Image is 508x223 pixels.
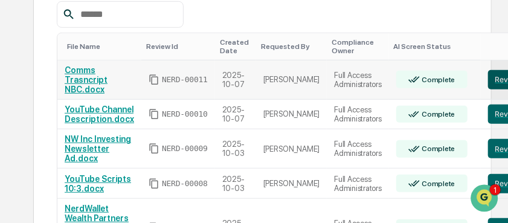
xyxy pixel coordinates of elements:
span: NERD-00010 [162,109,208,119]
span: Copy Id [149,143,159,154]
span: Copy Id [149,178,159,189]
a: Comms Trasncript NBC.docx [65,65,108,94]
span: NERD-00009 [162,144,208,154]
td: 2025-10-07 [215,100,256,130]
td: [PERSON_NAME] [256,60,327,100]
img: 8933085812038_c878075ebb4cc5468115_72.jpg [25,111,47,133]
td: 2025-10-07 [215,60,256,100]
a: YouTube Scripts 10:3.docx [65,174,131,193]
div: Start new chat [54,111,198,123]
div: Toggle SortBy [332,38,384,55]
span: NERD-00008 [162,179,208,189]
td: Full Access Administrators [327,169,388,199]
img: 1746055101610-c473b297-6a78-478c-a979-82029cc54cd1 [12,111,34,133]
div: Complete [420,76,455,84]
td: 2025-10-03 [215,169,256,199]
a: YouTube Channel Description.docx [65,105,134,124]
a: Powered byPylon [85,133,146,143]
p: How can we help? [12,44,220,63]
div: Toggle SortBy [67,42,137,51]
div: Toggle SortBy [220,38,251,55]
td: 2025-10-03 [215,129,256,169]
iframe: Open customer support [469,183,502,216]
td: Full Access Administrators [327,60,388,100]
a: NW Inc Investing Newsletter Ad.docx [65,134,131,163]
img: Greenboard [12,8,36,32]
div: Toggle SortBy [261,42,323,51]
td: [PERSON_NAME] [256,100,327,130]
div: Complete [420,179,455,188]
span: Pylon [120,134,146,143]
div: Complete [420,110,455,118]
td: [PERSON_NAME] [256,129,327,169]
td: Full Access Administrators [327,129,388,169]
span: Copy Id [149,109,159,120]
td: Full Access Administrators [327,100,388,130]
div: Complete [420,144,455,153]
button: Start new chat [205,115,220,129]
span: Copy Id [149,74,159,85]
td: [PERSON_NAME] [256,169,327,199]
div: We're available if you need us! [54,123,166,133]
div: Toggle SortBy [146,42,210,51]
div: Toggle SortBy [394,42,476,51]
span: NERD-00011 [162,75,208,85]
